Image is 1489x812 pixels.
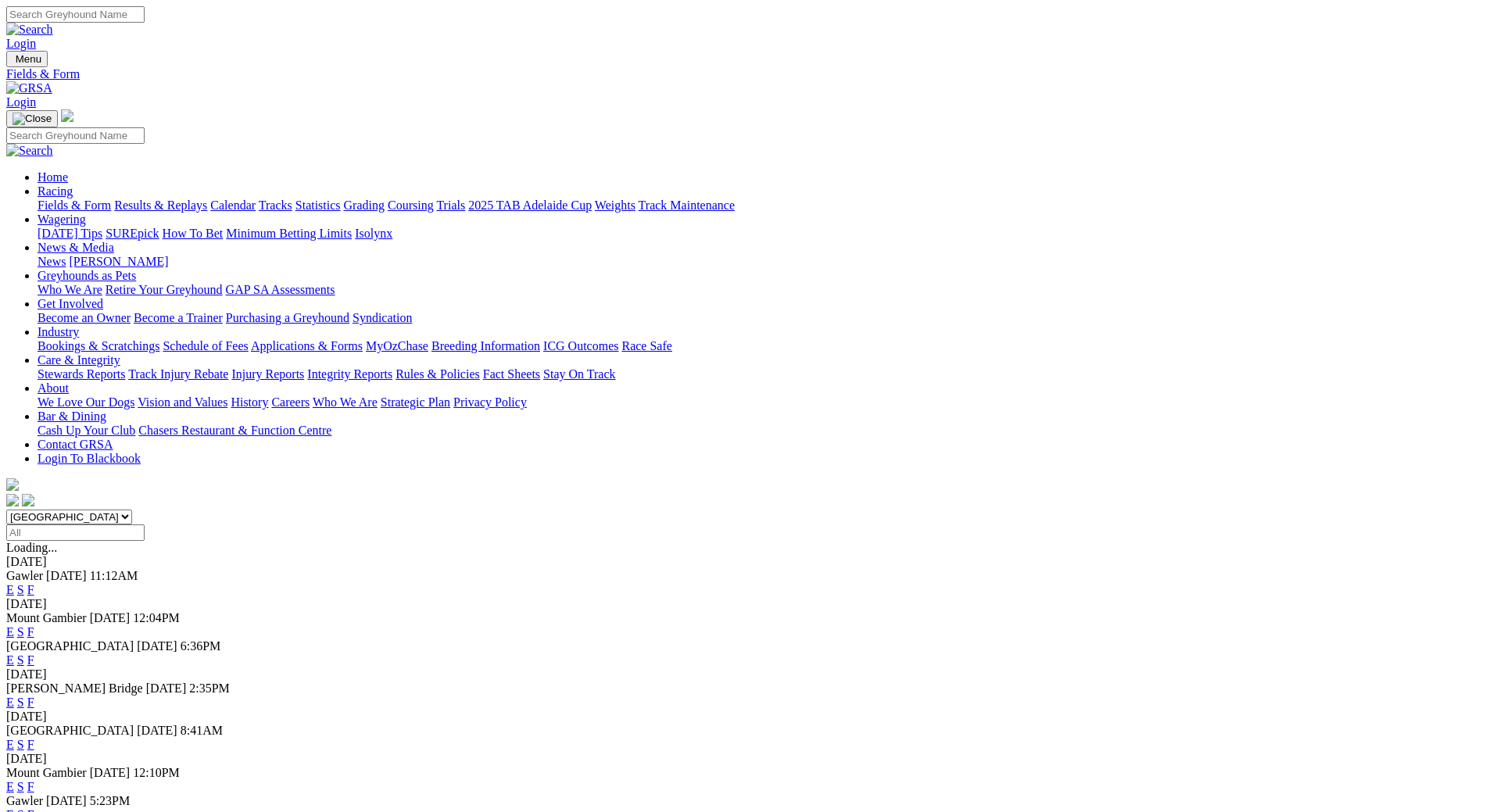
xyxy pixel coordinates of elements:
[16,53,41,65] span: Menu
[6,23,53,37] img: Search
[6,667,1483,681] div: [DATE]
[27,653,34,667] a: F
[259,199,292,212] a: Tracks
[27,583,34,596] a: F
[6,494,19,506] img: facebook.svg
[38,199,1483,213] div: Racing
[366,339,428,352] a: MyOzChase
[6,780,14,793] a: E
[114,199,207,212] a: Results & Replays
[38,381,69,395] a: About
[38,170,68,184] a: Home
[106,283,223,296] a: Retire Your Greyhound
[388,199,434,212] a: Coursing
[355,227,392,240] a: Isolynx
[6,524,145,541] input: Select date
[6,710,1483,724] div: [DATE]
[38,311,1483,325] div: Get Involved
[38,241,114,254] a: News & Media
[38,255,66,268] a: News
[38,353,120,367] a: Care & Integrity
[381,395,450,409] a: Strategic Plan
[27,696,34,709] a: F
[344,199,385,212] a: Grading
[38,184,73,198] a: Racing
[226,227,352,240] a: Minimum Betting Limits
[431,339,540,352] a: Breeding Information
[6,766,87,779] span: Mount Gambier
[6,696,14,709] a: E
[38,410,106,423] a: Bar & Dining
[307,367,392,381] a: Integrity Reports
[90,766,131,779] span: [DATE]
[90,569,138,582] span: 11:12AM
[90,794,131,807] span: 5:23PM
[38,311,131,324] a: Become an Owner
[138,395,227,409] a: Vision and Values
[621,339,671,352] a: Race Safe
[6,794,43,807] span: Gawler
[396,367,480,381] a: Rules & Policies
[639,199,735,212] a: Track Maintenance
[38,199,111,212] a: Fields & Form
[483,367,540,381] a: Fact Sheets
[295,199,341,212] a: Statistics
[6,67,1483,81] a: Fields & Form
[38,424,1483,438] div: Bar & Dining
[106,227,159,240] a: SUREpick
[6,478,19,491] img: logo-grsa-white.png
[595,199,635,212] a: Weights
[6,583,14,596] a: E
[38,395,134,409] a: We Love Our Dogs
[436,199,465,212] a: Trials
[38,367,125,381] a: Stewards Reports
[6,752,1483,766] div: [DATE]
[6,555,1483,569] div: [DATE]
[17,696,24,709] a: S
[38,395,1483,410] div: About
[17,583,24,596] a: S
[6,569,43,582] span: Gawler
[38,325,79,338] a: Industry
[146,681,187,695] span: [DATE]
[313,395,378,409] a: Who We Are
[46,569,87,582] span: [DATE]
[6,625,14,639] a: E
[6,681,143,695] span: [PERSON_NAME] Bridge
[163,227,224,240] a: How To Bet
[468,199,592,212] a: 2025 TAB Adelaide Cup
[543,367,615,381] a: Stay On Track
[6,597,1483,611] div: [DATE]
[181,724,223,737] span: 8:41AM
[38,213,86,226] a: Wagering
[90,611,131,624] span: [DATE]
[6,127,145,144] input: Search
[38,227,1483,241] div: Wagering
[38,339,159,352] a: Bookings & Scratchings
[6,110,58,127] button: Toggle navigation
[27,738,34,751] a: F
[6,51,48,67] button: Toggle navigation
[6,653,14,667] a: E
[137,639,177,653] span: [DATE]
[543,339,618,352] a: ICG Outcomes
[38,269,136,282] a: Greyhounds as Pets
[38,438,113,451] a: Contact GRSA
[38,452,141,465] a: Login To Blackbook
[61,109,73,122] img: logo-grsa-white.png
[128,367,228,381] a: Track Injury Rebate
[134,311,223,324] a: Become a Trainer
[6,37,36,50] a: Login
[6,6,145,23] input: Search
[6,541,57,554] span: Loading...
[231,367,304,381] a: Injury Reports
[226,311,349,324] a: Purchasing a Greyhound
[353,311,412,324] a: Syndication
[17,780,24,793] a: S
[6,611,87,624] span: Mount Gambier
[27,780,34,793] a: F
[137,724,177,737] span: [DATE]
[231,395,268,409] a: History
[6,144,53,158] img: Search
